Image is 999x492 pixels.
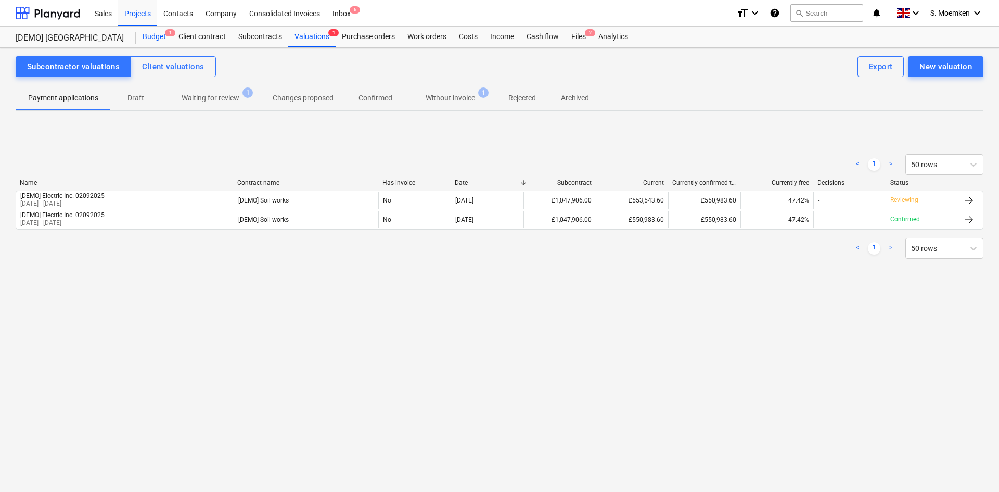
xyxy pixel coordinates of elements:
i: Knowledge base [770,7,780,19]
div: Client valuations [142,60,204,73]
span: 2 [585,29,595,36]
div: Currently confirmed total [672,179,736,186]
div: Current [600,179,664,186]
a: Valuations1 [288,27,336,47]
div: £1,047,906.00 [523,192,596,209]
i: keyboard_arrow_down [749,7,761,19]
div: £550,983.60 [596,211,668,228]
span: 1 [165,29,175,36]
button: Subcontractor valuations [16,56,131,77]
a: Next page [885,242,897,255]
div: £550,983.60 [668,211,740,228]
span: 1 [242,87,253,98]
button: New valuation [908,56,983,77]
div: £550,983.60 [668,192,740,209]
div: Name [20,179,229,186]
div: No [378,211,451,228]
div: No [378,192,451,209]
div: Date [455,179,519,186]
span: 47.42% [788,197,809,204]
button: Client valuations [131,56,215,77]
div: Subcontract [528,179,592,186]
p: Rejected [508,93,536,104]
div: [DEMO] [GEOGRAPHIC_DATA] [16,33,124,44]
div: [DEMO] Electric Inc. 02092025 [20,192,105,199]
div: Has invoice [382,179,446,186]
i: keyboard_arrow_down [971,7,983,19]
span: search [795,9,803,17]
div: Valuations [288,27,336,47]
p: Without invoice [426,93,475,104]
a: Next page [885,158,897,171]
a: Income [484,27,520,47]
a: Files2 [565,27,592,47]
i: format_size [736,7,749,19]
div: New valuation [919,60,972,73]
a: Purchase orders [336,27,401,47]
a: Previous page [851,158,864,171]
div: [DEMO] Electric Inc. 02092025 [20,211,105,219]
a: Previous page [851,242,864,255]
div: Subcontractor valuations [27,60,120,73]
p: Changes proposed [273,93,334,104]
p: Draft [123,93,148,104]
p: Reviewing [890,196,918,205]
a: Page 1 is your current page [868,158,880,171]
div: - [818,216,819,223]
p: Confirmed [358,93,392,104]
a: Subcontracts [232,27,288,47]
div: [DATE] [455,216,473,223]
span: 1 [478,87,489,98]
div: £1,047,906.00 [523,211,596,228]
iframe: Chat Widget [947,442,999,492]
p: Payment applications [28,93,98,104]
div: - [818,197,819,204]
a: Page 1 is your current page [868,242,880,255]
i: keyboard_arrow_down [910,7,922,19]
div: [DATE] [455,197,473,204]
button: Export [857,56,904,77]
div: £553,543.60 [596,192,668,209]
div: [DEMO] Soil works [238,216,289,223]
a: Analytics [592,27,634,47]
a: Costs [453,27,484,47]
span: 1 [328,29,339,36]
i: notifications [872,7,882,19]
a: Budget1 [136,27,172,47]
p: [DATE] - [DATE] [20,199,105,208]
p: [DATE] - [DATE] [20,219,105,228]
a: Client contract [172,27,232,47]
div: Export [869,60,893,73]
div: [DEMO] Soil works [238,197,289,204]
div: Status [890,179,954,186]
p: Waiting for review [182,93,239,104]
div: Files [565,27,592,47]
button: Search [790,4,863,22]
div: Contract name [237,179,374,186]
span: 47.42% [788,216,809,223]
div: Decisions [817,179,881,186]
span: 6 [350,6,360,14]
a: Cash flow [520,27,565,47]
p: Archived [561,93,589,104]
a: Work orders [401,27,453,47]
div: Currently free [745,179,809,186]
span: S. Moemken [930,9,970,17]
div: Budget [136,27,172,47]
p: Confirmed [890,215,920,224]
